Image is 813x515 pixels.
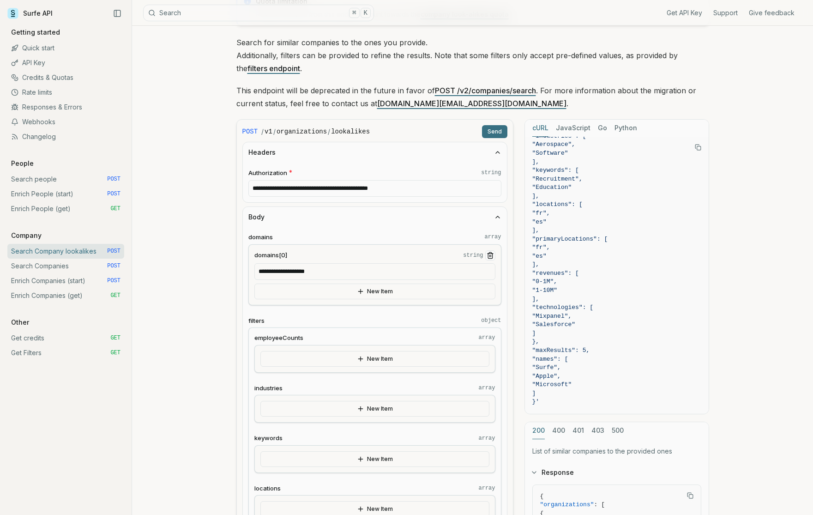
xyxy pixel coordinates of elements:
span: GET [110,349,120,357]
span: "Mixpanel", [532,313,572,320]
span: "primaryLocations": [ [532,236,608,242]
span: GET [110,292,120,299]
span: keywords [254,434,283,442]
button: New Item [254,284,495,299]
span: "es" [532,218,547,225]
button: Headers [243,142,507,163]
span: / [261,127,264,136]
button: Search⌘K [143,5,374,21]
code: array [478,435,495,442]
a: Support [713,8,738,18]
span: ], [532,193,540,200]
span: "Salesforce" [532,321,576,328]
p: This endpoint will be deprecated in the future in favor of . For more information about the migra... [236,84,709,110]
span: }' [532,398,540,405]
code: string [481,169,501,176]
span: ] [532,330,536,337]
a: API Key [7,55,124,70]
span: POST [242,127,258,136]
a: Changelog [7,129,124,144]
p: Getting started [7,28,64,37]
code: array [478,334,495,341]
code: object [481,317,501,324]
span: industries [254,384,283,393]
p: Other [7,318,33,327]
span: "names": [ [532,356,568,363]
span: "Surfe", [532,364,561,371]
button: Go [598,120,607,137]
span: "revenues": [ [532,270,579,277]
span: / [273,127,276,136]
code: array [484,233,501,241]
button: 403 [591,422,604,439]
span: "1-10M" [532,287,558,294]
a: Search Company lookalikes POST [7,244,124,259]
span: : [ [594,501,605,508]
span: "fr", [532,244,550,251]
button: Send [482,125,507,138]
a: Get API Key [667,8,702,18]
button: New Item [260,401,489,417]
p: List of similar companies to the provided ones [532,447,701,456]
a: Webhooks [7,115,124,129]
a: Enrich People (start) POST [7,187,124,201]
a: Get Filters GET [7,345,124,360]
span: "Software" [532,150,568,157]
span: "industries": [ [532,133,586,139]
code: array [478,485,495,492]
span: POST [107,190,120,198]
span: "organizations" [540,501,594,508]
span: "maxResults": 5, [532,347,590,354]
span: ] [532,390,536,397]
kbd: ⌘ [349,8,359,18]
a: Responses & Errors [7,100,124,115]
span: "keywords": [ [532,167,579,174]
span: locations [254,484,281,493]
a: Give feedback [749,8,795,18]
span: employeeCounts [254,333,303,342]
span: POST [107,262,120,270]
span: Authorization [248,169,287,177]
span: "Education" [532,184,572,191]
button: Response [525,460,709,485]
button: Copy Text [683,489,697,503]
button: New Item [260,351,489,367]
p: Search for similar companies to the ones you provide. Additionally, filters can be provided to re... [236,36,709,75]
span: ], [532,296,540,303]
code: organizations [277,127,327,136]
p: People [7,159,37,168]
span: "Recruitment", [532,176,583,182]
a: filters endpoint [247,64,300,73]
a: Search people POST [7,172,124,187]
button: Python [614,120,637,137]
a: Enrich Companies (start) POST [7,273,124,288]
span: POST [107,277,120,285]
span: }, [532,338,540,345]
button: JavaScript [556,120,590,137]
p: Company [7,231,45,240]
span: POST [107,176,120,183]
button: 200 [532,422,545,439]
a: Rate limits [7,85,124,100]
code: v1 [265,127,272,136]
span: / [328,127,330,136]
code: array [478,384,495,392]
a: Enrich Companies (get) GET [7,288,124,303]
button: 401 [572,422,584,439]
a: Get credits GET [7,331,124,345]
button: Copy Text [691,140,705,154]
code: lookalikes [331,127,370,136]
span: ], [532,158,540,165]
button: Body [243,207,507,227]
button: 500 [612,422,624,439]
a: Credits & Quotas [7,70,124,85]
code: string [463,252,483,259]
a: Enrich People (get) GET [7,201,124,216]
span: { [540,493,544,500]
span: domains[0] [254,251,287,260]
span: "technologies": [ [532,304,594,311]
span: filters [248,316,265,325]
span: "fr", [532,210,550,217]
a: Search Companies POST [7,259,124,273]
a: POST /v2/companies/search [435,86,536,95]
